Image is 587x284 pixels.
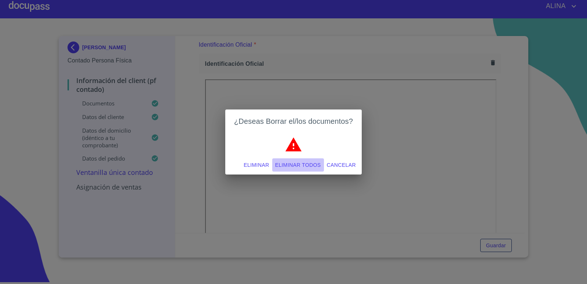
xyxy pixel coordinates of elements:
[327,161,356,170] span: Cancelar
[234,115,353,127] h2: ¿Deseas Borrar el/los documentos?
[324,158,359,172] button: Cancelar
[241,158,272,172] button: Eliminar
[272,158,324,172] button: Eliminar todos
[275,161,321,170] span: Eliminar todos
[244,161,269,170] span: Eliminar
